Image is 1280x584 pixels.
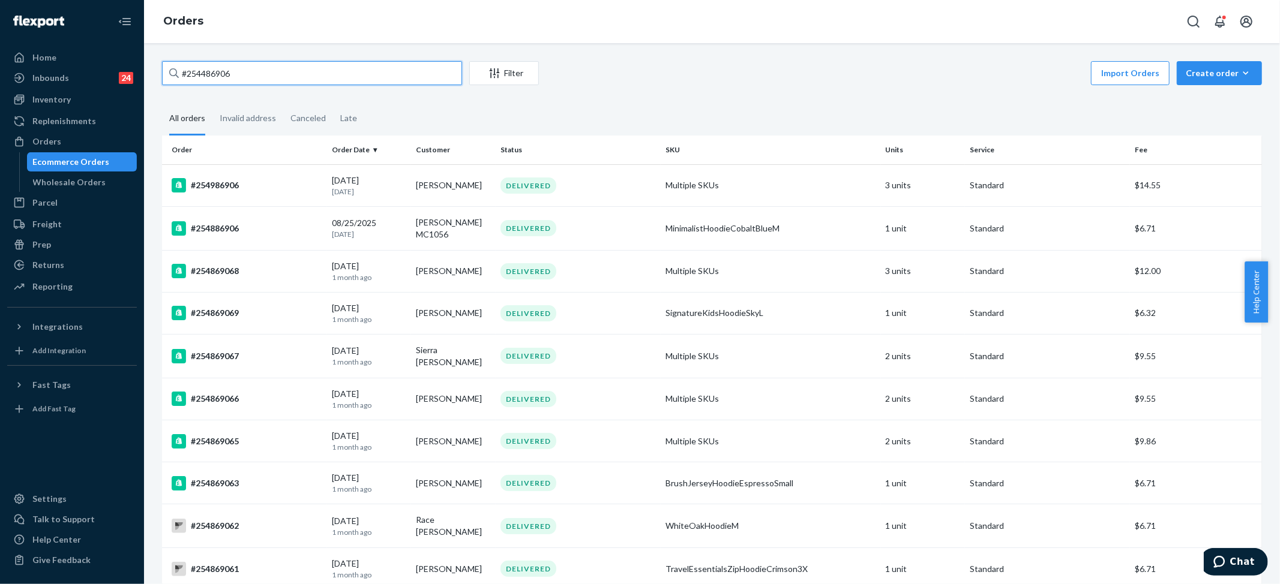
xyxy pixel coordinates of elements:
td: $6.71 [1130,206,1262,250]
p: 1 month ago [332,527,407,537]
div: Talk to Support [32,513,95,525]
button: Open Search Box [1182,10,1206,34]
div: #254869065 [172,434,322,448]
div: DELIVERED [500,391,556,407]
div: Returns [32,259,64,271]
p: Standard [970,563,1125,575]
p: 1 month ago [332,272,407,282]
div: DELIVERED [500,475,556,491]
a: Freight [7,215,137,234]
div: #254986906 [172,178,322,192]
td: 1 unit [881,292,966,334]
p: Standard [970,477,1125,489]
p: 1 month ago [332,357,407,367]
button: Close Navigation [113,10,137,34]
p: Standard [970,222,1125,234]
td: Multiple SKUs [661,164,881,206]
div: Prep [32,239,51,251]
a: Replenishments [7,112,137,131]
td: [PERSON_NAME] MC1056 [411,206,496,250]
div: 24 [119,72,133,84]
td: $6.32 [1130,292,1262,334]
div: Reporting [32,281,73,293]
td: 2 units [881,334,966,378]
div: Add Fast Tag [32,404,76,414]
td: Multiple SKUs [661,334,881,378]
a: Prep [7,235,137,254]
th: Units [881,136,966,164]
div: All orders [169,103,205,136]
div: BrushJerseyHoodieEspressoSmall [666,477,876,489]
p: Standard [970,393,1125,405]
a: Home [7,48,137,67]
div: Inbounds [32,72,69,84]
a: Ecommerce Orders [27,152,137,171]
td: Multiple SKUs [661,378,881,420]
p: Standard [970,179,1125,191]
td: 1 unit [881,504,966,548]
div: Give Feedback [32,554,91,566]
div: #254869067 [172,349,322,363]
div: Parcel [32,197,58,209]
a: Orders [7,132,137,151]
a: Inventory [7,90,137,109]
td: 1 unit [881,206,966,250]
a: Wholesale Orders [27,173,137,192]
div: Create order [1186,67,1253,79]
div: [DATE] [332,302,407,324]
button: Give Feedback [7,550,137,570]
p: 1 month ago [332,442,407,452]
td: $12.00 [1130,250,1262,292]
p: 1 month ago [332,400,407,410]
th: SKU [661,136,881,164]
td: Sierra [PERSON_NAME] [411,334,496,378]
td: 2 units [881,378,966,420]
p: Standard [970,265,1125,277]
div: SignatureKidsHoodieSkyL [666,307,876,319]
div: Ecommerce Orders [33,156,110,168]
div: [DATE] [332,174,407,197]
button: Create order [1177,61,1262,85]
button: Open account menu [1234,10,1258,34]
button: Filter [469,61,539,85]
div: #254869061 [172,562,322,576]
th: Order Date [327,136,412,164]
th: Fee [1130,136,1262,164]
div: [DATE] [332,515,407,537]
div: DELIVERED [500,561,556,577]
div: [DATE] [332,345,407,367]
ol: breadcrumbs [154,4,213,39]
td: [PERSON_NAME] [411,378,496,420]
button: Help Center [1245,261,1268,323]
td: Multiple SKUs [661,250,881,292]
button: Fast Tags [7,375,137,395]
div: DELIVERED [500,305,556,321]
p: Standard [970,307,1125,319]
a: Add Integration [7,341,137,360]
div: Inventory [32,94,71,106]
div: #254869069 [172,306,322,320]
a: Settings [7,489,137,508]
div: Fast Tags [32,379,71,391]
td: $9.86 [1130,420,1262,462]
div: WhiteOakHoodieM [666,520,876,532]
div: Integrations [32,321,83,333]
td: Race [PERSON_NAME] [411,504,496,548]
td: [PERSON_NAME] [411,420,496,462]
div: #254869068 [172,264,322,278]
div: #254886906 [172,221,322,236]
td: $6.71 [1130,504,1262,548]
p: [DATE] [332,229,407,239]
div: [DATE] [332,558,407,580]
input: Search orders [162,61,462,85]
div: DELIVERED [500,433,556,449]
div: [DATE] [332,472,407,494]
div: [DATE] [332,388,407,410]
div: MinimalistHoodieCobaltBlueM [666,222,876,234]
p: Standard [970,350,1125,362]
td: $14.55 [1130,164,1262,206]
div: DELIVERED [500,177,556,194]
p: 1 month ago [332,484,407,494]
div: Filter [470,67,538,79]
